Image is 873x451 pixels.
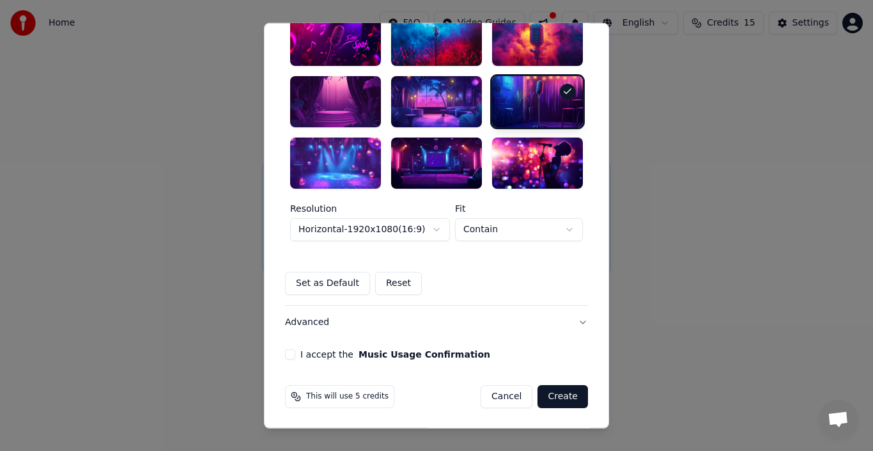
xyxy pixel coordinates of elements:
button: Advanced [285,306,588,339]
label: I accept the [300,350,490,359]
span: This will use 5 credits [306,392,389,402]
button: I accept the [359,350,490,359]
button: Cancel [481,385,532,408]
button: Create [537,385,588,408]
button: Reset [375,272,422,295]
label: Fit [455,204,583,213]
button: Set as Default [285,272,370,295]
label: Resolution [290,204,450,213]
